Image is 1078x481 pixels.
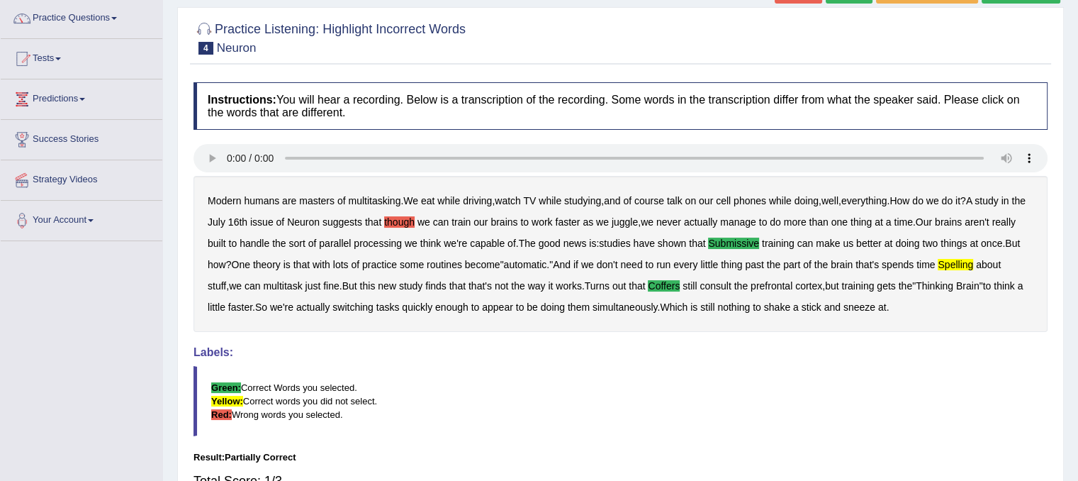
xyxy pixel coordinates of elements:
b: to [982,280,991,292]
b: sort [288,238,305,249]
b: aren't [965,216,989,228]
b: of [351,259,359,270]
b: we [405,238,417,249]
b: studying [564,195,601,206]
b: is [690,302,697,313]
b: gets [877,280,895,292]
b: TV [523,195,536,206]
b: do [912,195,923,206]
a: Predictions [1,79,162,115]
b: cortex [795,280,822,292]
b: the [511,280,524,292]
b: study [399,280,422,292]
b: we [417,216,430,228]
b: while [539,195,561,206]
b: cell [716,195,731,206]
b: talk [667,195,683,206]
b: things [941,238,967,249]
b: good [539,238,561,249]
b: of [276,216,285,228]
b: But [1005,238,1020,249]
b: July [208,216,225,228]
a: Success Stories [1,120,162,155]
b: everything [841,195,887,206]
b: issue [250,216,274,228]
b: how [208,259,226,270]
b: the [272,238,286,249]
b: lots [333,259,349,270]
b: doing [795,195,819,206]
b: Green: [211,382,241,393]
b: if [573,259,578,270]
b: So [255,302,267,313]
b: shown [658,238,686,249]
b: processing [354,238,402,249]
b: at [970,238,978,249]
b: not [495,280,508,292]
b: to [759,216,768,228]
b: suggests [322,216,362,228]
b: that's [855,259,879,270]
b: out [612,280,626,292]
span: 4 [198,42,213,55]
small: Neuron [217,41,257,55]
b: little [208,302,225,313]
b: that's [468,280,492,292]
b: stuff [208,280,226,292]
b: phones [734,195,766,206]
b: study [975,195,998,206]
b: theory [253,259,281,270]
b: The [519,238,536,249]
b: be [527,302,538,313]
b: training [841,280,874,292]
b: the [814,259,828,270]
b: we [926,195,939,206]
b: we [229,280,242,292]
b: prefrontal [751,280,792,292]
b: enough [435,302,468,313]
b: one [831,216,848,228]
b: One [231,259,249,270]
b: to [471,302,480,313]
b: news [563,238,587,249]
h2: Practice Listening: Highlight Incorrect Words [193,19,466,55]
b: that [689,238,705,249]
b: coffers [648,280,680,292]
b: and [824,302,841,313]
b: we're [270,302,293,313]
b: have [634,238,655,249]
b: to [229,238,237,249]
b: think [994,280,1015,292]
b: once [981,238,1002,249]
b: about [976,259,1001,270]
b: actually [296,302,330,313]
b: well [821,195,838,206]
b: the [734,280,748,292]
b: at [878,302,887,313]
b: faster [555,216,580,228]
b: humans [244,195,279,206]
b: masters [299,195,335,206]
b: that [293,259,310,270]
b: but [825,280,838,292]
b: of [803,259,812,270]
b: thing [721,259,742,270]
b: juggle [612,216,638,228]
b: that [629,280,645,292]
b: brains [490,216,517,228]
b: routines [427,259,462,270]
b: training [762,238,795,249]
b: thing [850,216,872,228]
b: nothing [717,302,750,313]
b: while [437,195,460,206]
b: we [581,259,594,270]
b: a [793,302,799,313]
b: But [342,280,357,292]
b: a [886,216,892,228]
b: Modern [208,195,241,206]
b: built [208,238,226,249]
b: do [941,195,953,206]
b: the [1011,195,1025,206]
b: faster [228,302,252,313]
b: actually [684,216,717,228]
